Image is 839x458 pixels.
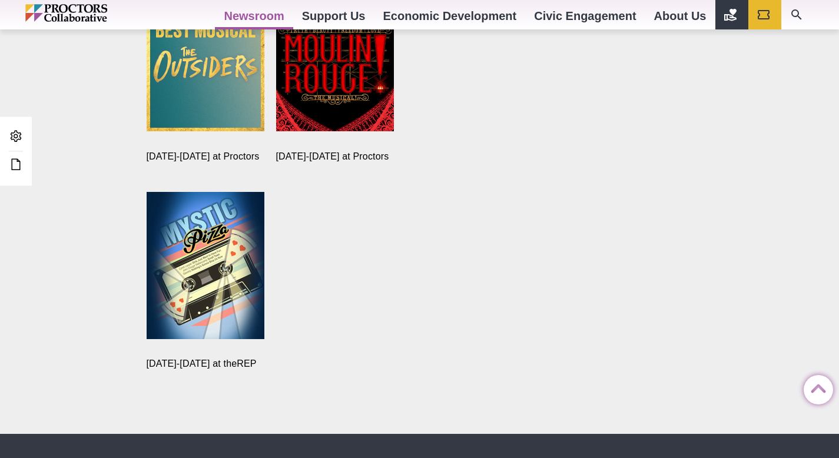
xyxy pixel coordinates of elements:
[25,4,158,22] img: Proctors logo
[276,150,394,163] figcaption: [DATE]-[DATE] at Proctors
[147,150,264,163] figcaption: [DATE]-[DATE] at Proctors
[6,126,26,148] a: Admin Area
[804,376,827,399] a: Back to Top
[6,154,26,176] a: Edit this Post/Page
[147,357,264,370] figcaption: [DATE]-[DATE] at theREP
